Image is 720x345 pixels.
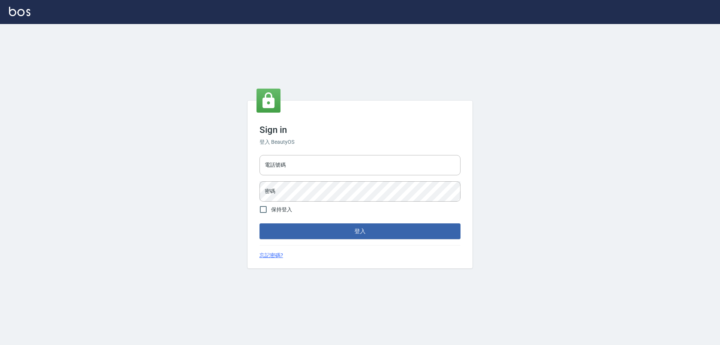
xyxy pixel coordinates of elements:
img: Logo [9,7,30,16]
span: 保持登入 [271,206,292,214]
a: 忘記密碼? [259,252,283,259]
button: 登入 [259,223,460,239]
h6: 登入 BeautyOS [259,138,460,146]
h3: Sign in [259,125,460,135]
